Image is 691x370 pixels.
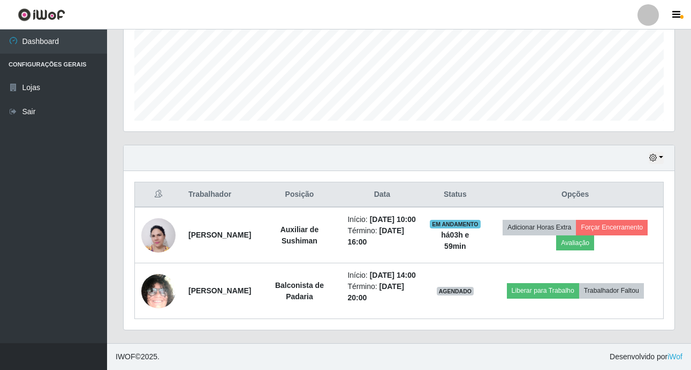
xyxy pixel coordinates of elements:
span: Desenvolvido por [610,351,682,362]
button: Trabalhador Faltou [579,283,644,298]
span: IWOF [116,352,135,361]
time: [DATE] 14:00 [370,271,416,279]
li: Término: [347,281,416,304]
li: Início: [347,270,416,281]
span: EM ANDAMENTO [430,220,481,228]
img: 1733236843122.jpeg [141,212,176,258]
li: Início: [347,214,416,225]
th: Trabalhador [182,182,257,208]
th: Status [423,182,487,208]
span: AGENDADO [437,287,474,295]
img: 1743534132682.jpeg [141,254,176,328]
li: Término: [347,225,416,248]
strong: há 03 h e 59 min [441,231,469,250]
span: © 2025 . [116,351,160,362]
strong: [PERSON_NAME] [188,231,251,239]
img: CoreUI Logo [18,8,65,21]
strong: Balconista de Padaria [275,281,324,301]
a: iWof [667,352,682,361]
time: [DATE] 10:00 [370,215,416,224]
button: Avaliação [556,235,594,250]
button: Adicionar Horas Extra [503,220,576,235]
button: Liberar para Trabalho [507,283,579,298]
strong: Auxiliar de Sushiman [280,225,319,245]
button: Forçar Encerramento [576,220,648,235]
th: Data [341,182,423,208]
strong: [PERSON_NAME] [188,286,251,295]
th: Posição [257,182,341,208]
th: Opções [487,182,663,208]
